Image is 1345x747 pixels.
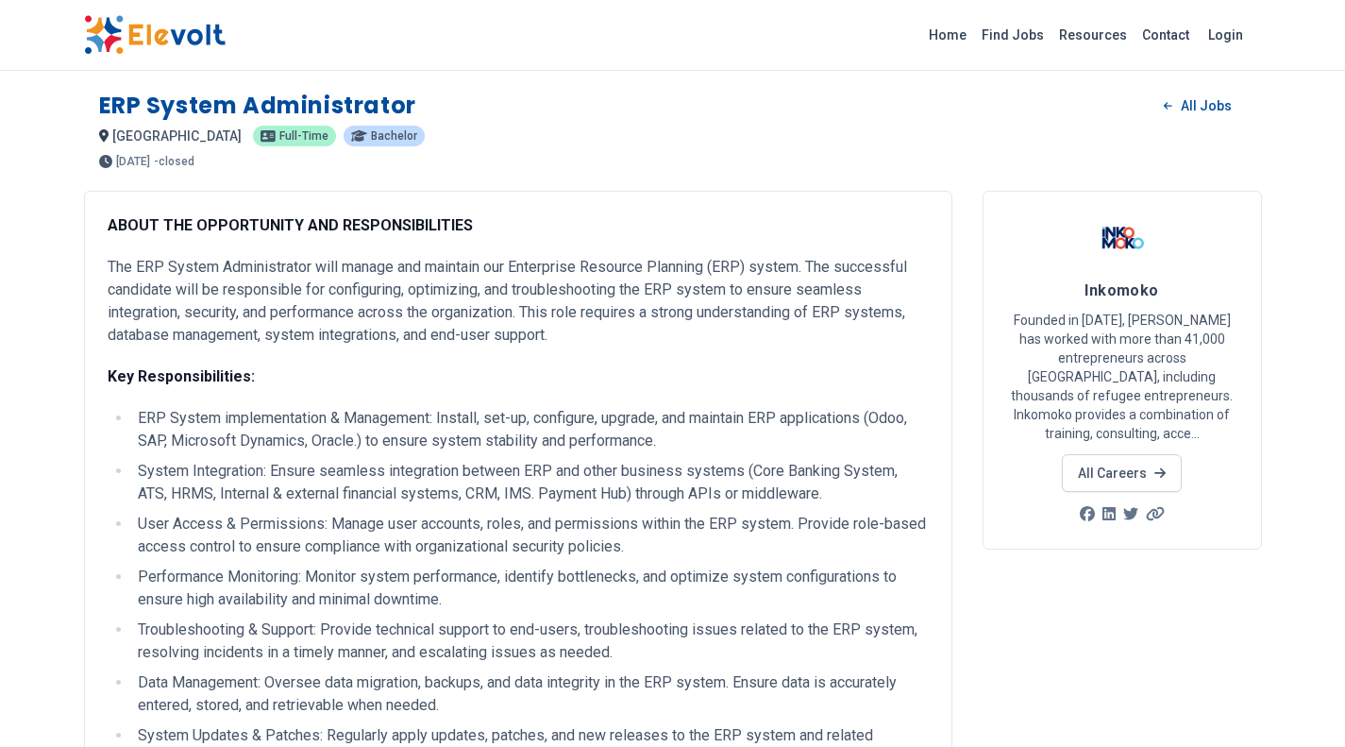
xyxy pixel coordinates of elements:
span: Bachelor [371,130,417,142]
a: Resources [1051,20,1135,50]
img: Elevolt [84,15,226,55]
img: Inkomoko [1099,214,1146,262]
p: Founded in [DATE], [PERSON_NAME] has worked with more than 41,000 entrepreneurs across [GEOGRAPHI... [1006,311,1238,443]
li: Troubleshooting & Support: Provide technical support to end-users, troubleshooting issues related... [132,619,929,664]
strong: ABOUT THE OPPORTUNITY AND RESPONSIBILITIES [108,216,473,234]
li: Data Management: Oversee data migration, backups, and data integrity in the ERP system. Ensure da... [132,671,929,717]
span: Full-time [279,130,328,142]
a: Login [1197,16,1254,54]
a: Find Jobs [974,20,1051,50]
span: Inkomoko [1084,281,1159,299]
a: Contact [1135,20,1197,50]
li: Performance Monitoring: Monitor system performance, identify bottlenecks, and optimize system con... [132,566,929,611]
li: System Integration: Ensure seamless integration between ERP and other business systems (Core Bank... [132,460,929,505]
p: - closed [154,156,194,167]
span: [GEOGRAPHIC_DATA] [112,128,242,144]
p: The ERP System Administrator will manage and maintain our Enterprise Resource Planning (ERP) syst... [108,256,929,347]
span: [DATE] [116,156,150,167]
h1: ERP System Administrator [99,91,416,121]
a: Home [921,20,974,50]
a: All Careers [1062,454,1182,492]
strong: Key Responsibilities: [108,367,255,385]
li: User Access & Permissions: Manage user accounts, roles, and permissions within the ERP system. Pr... [132,513,929,558]
li: ERP System implementation & Management: Install, set-up, configure, upgrade, and maintain ERP app... [132,407,929,452]
a: All Jobs [1149,92,1246,120]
